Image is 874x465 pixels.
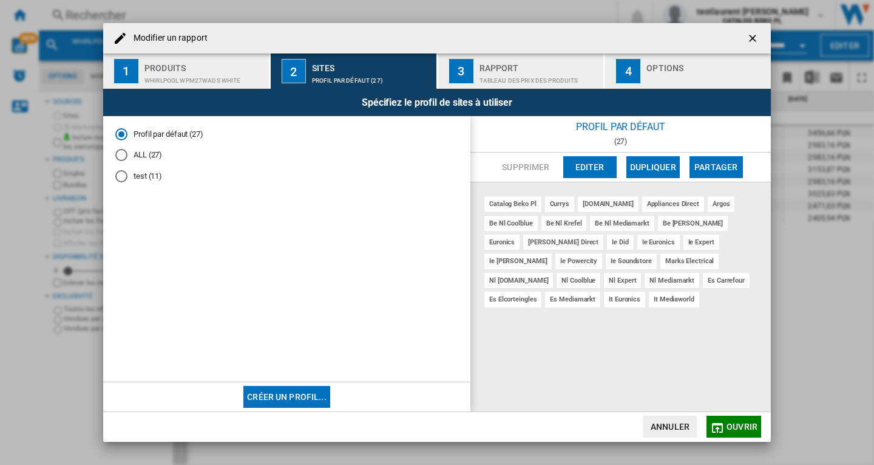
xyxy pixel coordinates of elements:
h4: Modifier un rapport [127,32,208,44]
button: 1 Produits WHIRLPOOL WPM27WADS WHITE [103,53,270,89]
div: nl coolblue [557,273,600,288]
div: Produits [144,58,264,71]
div: Spécifiez le profil de sites à utiliser [103,89,771,116]
md-radio-button: Profil par défaut (27) [115,128,458,140]
div: be nl krefel [541,216,587,231]
button: Créer un profil... [243,386,330,408]
button: 3 Rapport Tableau des prix des produits [438,53,605,89]
div: appliances direct [642,196,704,212]
md-radio-button: ALL (27) [115,150,458,161]
div: ie powercity [555,253,602,269]
div: Rapport [479,58,599,71]
div: euronics [484,235,520,250]
div: 3 [449,59,473,83]
div: WHIRLPOOL WPM27WADS WHITE [144,71,264,84]
div: be [PERSON_NAME] [658,216,728,231]
div: argos [708,196,735,212]
div: nl mediamarkt [645,273,699,288]
div: Profil par défaut [470,116,771,137]
div: marks electrical [660,253,719,269]
div: nl expert [604,273,641,288]
button: Ouvrir [706,416,761,438]
div: Profil par défaut (27) [312,71,432,84]
span: Ouvrir [727,422,757,432]
div: it euronics [604,292,645,307]
div: be nl coolblue [484,216,538,231]
button: Editer [563,156,617,178]
div: 2 [282,59,306,83]
button: Supprimer [498,156,553,178]
div: es carrefour [703,273,750,288]
div: ie expert [683,235,719,250]
div: ie soundstore [606,253,657,269]
div: Tableau des prix des produits [479,71,599,84]
div: [PERSON_NAME] direct [523,235,603,250]
div: nl [DOMAIN_NAME] [484,273,553,288]
div: be nl mediamarkt [590,216,654,231]
div: ie did [607,235,633,250]
div: it mediaworld [649,292,699,307]
button: getI18NText('BUTTONS.CLOSE_DIALOG') [742,26,766,50]
div: catalog beko pl [484,196,541,212]
div: es elcorteingles [484,292,541,307]
div: ie euronics [637,235,680,250]
md-radio-button: test (11) [115,171,458,182]
div: (27) [470,137,771,146]
div: Options [646,58,766,71]
div: Sites [312,58,432,71]
button: 2 Sites Profil par défaut (27) [271,53,438,89]
button: Dupliquer [626,156,680,178]
ng-md-icon: getI18NText('BUTTONS.CLOSE_DIALOG') [747,32,761,47]
button: Annuler [643,416,697,438]
div: 4 [616,59,640,83]
div: ie [PERSON_NAME] [484,253,552,269]
div: currys [545,196,574,212]
button: 4 Options [605,53,771,89]
button: Partager [689,156,743,178]
div: 1 [114,59,138,83]
div: es mediamarkt [545,292,600,307]
div: [DOMAIN_NAME] [578,196,639,212]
